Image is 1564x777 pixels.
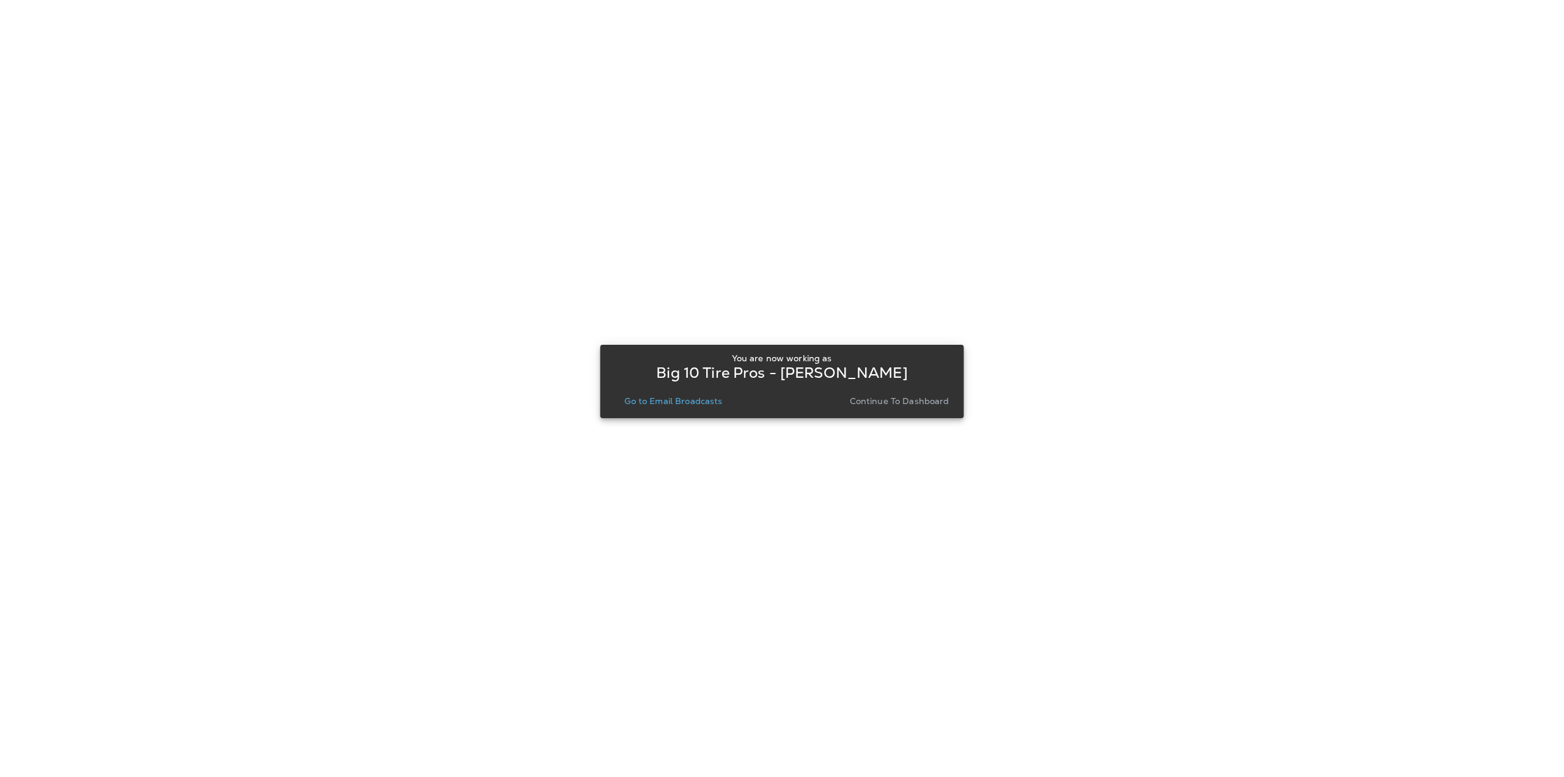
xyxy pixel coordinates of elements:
[845,392,954,410] button: Continue to Dashboard
[850,396,949,406] p: Continue to Dashboard
[732,353,831,363] p: You are now working as
[619,392,727,410] button: Go to Email Broadcasts
[624,396,722,406] p: Go to Email Broadcasts
[656,368,907,378] p: Big 10 Tire Pros - [PERSON_NAME]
